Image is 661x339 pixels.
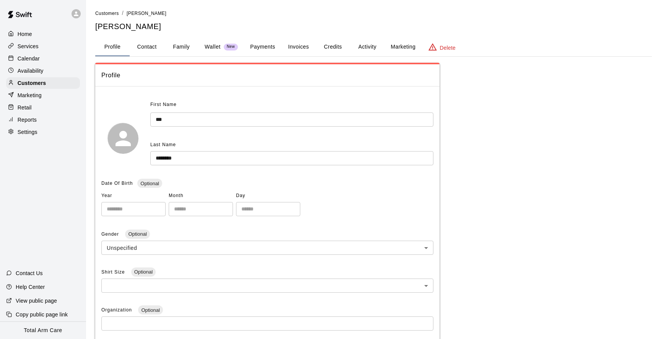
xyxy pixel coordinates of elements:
span: New [224,44,238,49]
a: Customers [95,10,119,16]
span: Month [169,190,233,202]
span: Day [236,190,300,202]
span: Optional [138,307,163,313]
h5: [PERSON_NAME] [95,21,652,32]
button: Activity [350,38,384,56]
button: Payments [244,38,281,56]
span: [PERSON_NAME] [127,11,166,16]
button: Family [164,38,199,56]
span: Organization [101,307,134,313]
p: Settings [18,128,37,136]
div: Unspecified [101,241,433,255]
a: Settings [6,126,80,138]
span: Date Of Birth [101,181,133,186]
p: Availability [18,67,44,75]
span: Gender [101,231,120,237]
button: Credits [316,38,350,56]
a: Calendar [6,53,80,64]
span: Optional [131,269,156,275]
span: Year [101,190,166,202]
nav: breadcrumb [95,9,652,18]
p: Services [18,42,39,50]
a: Home [6,28,80,40]
p: Retail [18,104,32,111]
button: Marketing [384,38,422,56]
button: Profile [95,38,130,56]
span: Optional [125,231,150,237]
p: Copy public page link [16,311,68,318]
a: Retail [6,102,80,113]
a: Customers [6,77,80,89]
span: Last Name [150,142,176,147]
p: Wallet [205,43,221,51]
p: Help Center [16,283,45,291]
li: / [122,9,124,17]
p: Total Arm Care [24,326,62,334]
p: Contact Us [16,269,43,277]
a: Marketing [6,90,80,101]
span: Profile [101,70,433,80]
p: Home [18,30,32,38]
a: Availability [6,65,80,77]
p: Reports [18,116,37,124]
button: Contact [130,38,164,56]
p: Customers [18,79,46,87]
a: Services [6,41,80,52]
a: Reports [6,114,80,125]
p: Marketing [18,91,42,99]
span: Shirt Size [101,269,127,275]
button: Invoices [281,38,316,56]
span: First Name [150,99,177,111]
p: View public page [16,297,57,305]
span: Optional [137,181,162,186]
p: Delete [440,44,456,52]
div: basic tabs example [95,38,652,56]
span: Customers [95,11,119,16]
p: Calendar [18,55,40,62]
